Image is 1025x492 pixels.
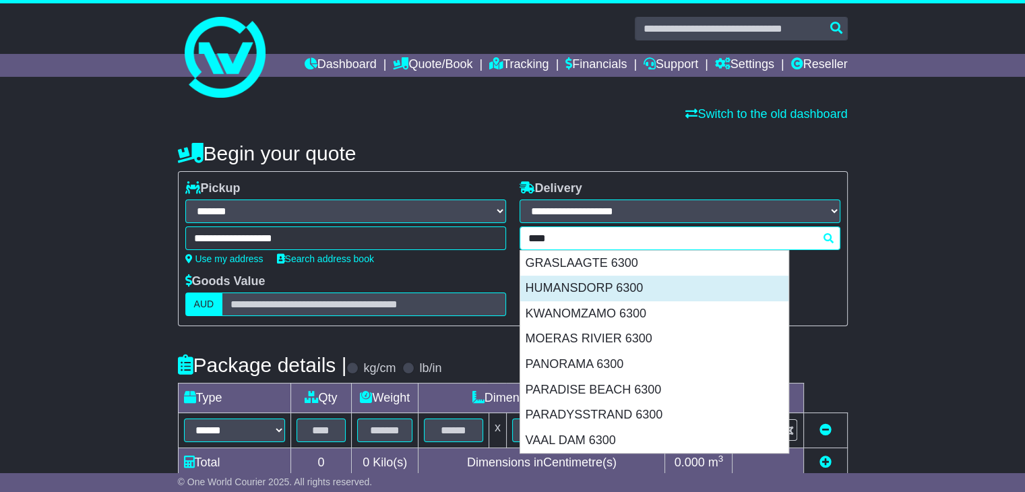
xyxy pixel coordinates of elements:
[520,377,788,403] div: PARADISE BEACH 6300
[708,456,724,469] span: m
[352,448,418,478] td: Kilo(s)
[520,251,788,276] div: GRASLAAGTE 6300
[277,253,374,264] a: Search address book
[363,456,369,469] span: 0
[520,181,582,196] label: Delivery
[715,54,774,77] a: Settings
[520,428,788,454] div: VAAL DAM 6300
[520,226,840,250] typeahead: Please provide city
[178,476,373,487] span: © One World Courier 2025. All rights reserved.
[290,448,352,478] td: 0
[185,274,266,289] label: Goods Value
[178,383,290,413] td: Type
[520,326,788,352] div: MOERAS RIVIER 6300
[393,54,472,77] a: Quote/Book
[489,413,506,448] td: x
[685,107,847,121] a: Switch to the old dashboard
[418,383,665,413] td: Dimensions (L x W x H)
[520,301,788,327] div: KWANOMZAMO 6300
[178,142,848,164] h4: Begin your quote
[520,276,788,301] div: HUMANSDORP 6300
[790,54,847,77] a: Reseller
[718,454,724,464] sup: 3
[185,293,223,316] label: AUD
[819,423,832,437] a: Remove this item
[305,54,377,77] a: Dashboard
[178,354,347,376] h4: Package details |
[819,456,832,469] a: Add new item
[565,54,627,77] a: Financials
[290,383,352,413] td: Qty
[418,448,665,478] td: Dimensions in Centimetre(s)
[419,361,441,376] label: lb/in
[178,448,290,478] td: Total
[352,383,418,413] td: Weight
[644,54,698,77] a: Support
[675,456,705,469] span: 0.000
[520,352,788,377] div: PANORAMA 6300
[520,402,788,428] div: PARADYSSTRAND 6300
[489,54,549,77] a: Tracking
[363,361,396,376] label: kg/cm
[185,181,241,196] label: Pickup
[185,253,263,264] a: Use my address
